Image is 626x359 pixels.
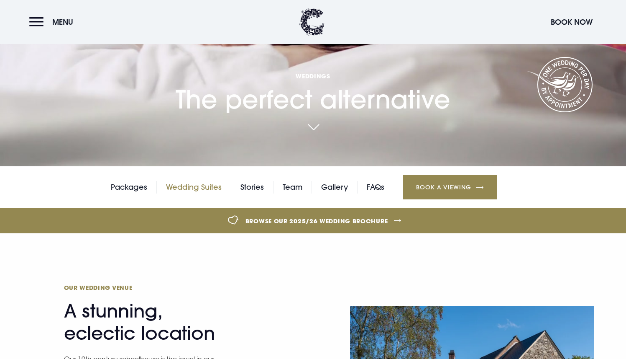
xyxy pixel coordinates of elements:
[64,284,227,292] span: Our Wedding Venue
[52,17,73,27] span: Menu
[240,181,264,194] a: Stories
[166,181,222,194] a: Wedding Suites
[283,181,302,194] a: Team
[176,72,450,80] span: Weddings
[111,181,147,194] a: Packages
[367,181,384,194] a: FAQs
[547,13,597,31] button: Book Now
[403,175,497,199] a: Book a Viewing
[299,8,324,36] img: Clandeboye Lodge
[176,28,450,114] h1: The perfect alternative
[64,284,227,344] h2: A stunning, eclectic location
[321,181,348,194] a: Gallery
[29,13,77,31] button: Menu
